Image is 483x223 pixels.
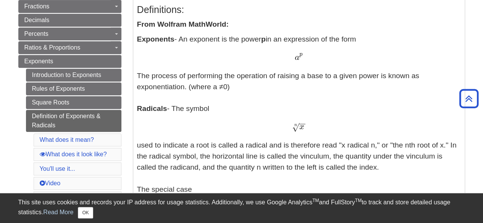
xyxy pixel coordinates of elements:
a: Percents [18,27,121,40]
a: Decimals [18,14,121,27]
a: What does it look like? [40,151,107,157]
span: Percents [24,30,48,37]
strong: From Wolfram MathWorld: [137,20,229,28]
a: Square Roots [26,96,121,109]
a: Definition of Exponents & Radicals [26,110,121,132]
span: Fractions [24,3,50,10]
b: Exponents [137,35,174,43]
span: p [299,51,302,58]
span: Exponents [24,58,53,64]
span: Decimals [24,17,50,23]
span: n [294,124,297,128]
a: Video [40,180,61,186]
a: You'll use it... [40,165,75,172]
a: Read More [43,209,73,215]
a: Back to Top [457,93,481,104]
div: This site uses cookies and records your IP address for usage statistics. Additionally, we use Goo... [18,198,465,218]
span: Ratios & Proportions [24,44,81,51]
sup: TM [355,198,362,203]
span: x [299,123,304,132]
b: p [261,35,266,43]
span: a [294,53,299,62]
b: Radicals [137,104,167,112]
a: Ratios & Proportions [18,41,121,54]
sup: TM [312,198,319,203]
a: Introduction to Exponents [26,69,121,82]
button: Close [78,207,93,218]
a: Rules of Exponents [26,82,121,95]
a: Exponents [18,55,121,68]
span: √ [292,122,299,133]
h3: Definitions: [137,4,461,15]
a: What does it mean? [40,136,94,143]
